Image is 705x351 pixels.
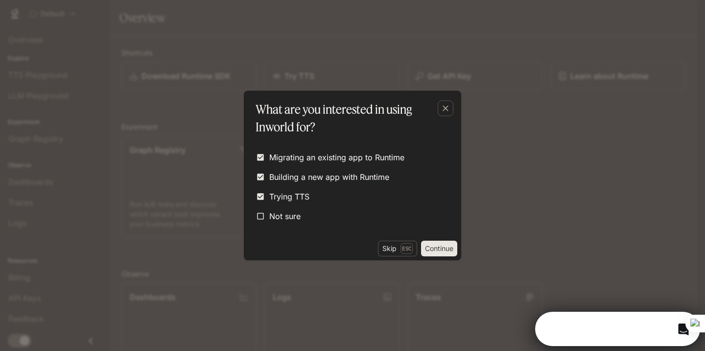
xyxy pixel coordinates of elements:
[672,318,695,341] iframe: Intercom live chat
[535,312,700,346] iframe: Intercom live chat discovery launcher
[269,191,309,202] span: Trying TTS
[256,100,446,136] p: What are you interested in using Inworld for?
[269,210,301,222] span: Not sure
[400,243,413,254] p: Esc
[421,241,457,256] button: Continue
[269,171,389,183] span: Building a new app with Runtime
[269,151,404,163] span: Migrating an existing app to Runtime
[378,241,417,256] button: SkipEsc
